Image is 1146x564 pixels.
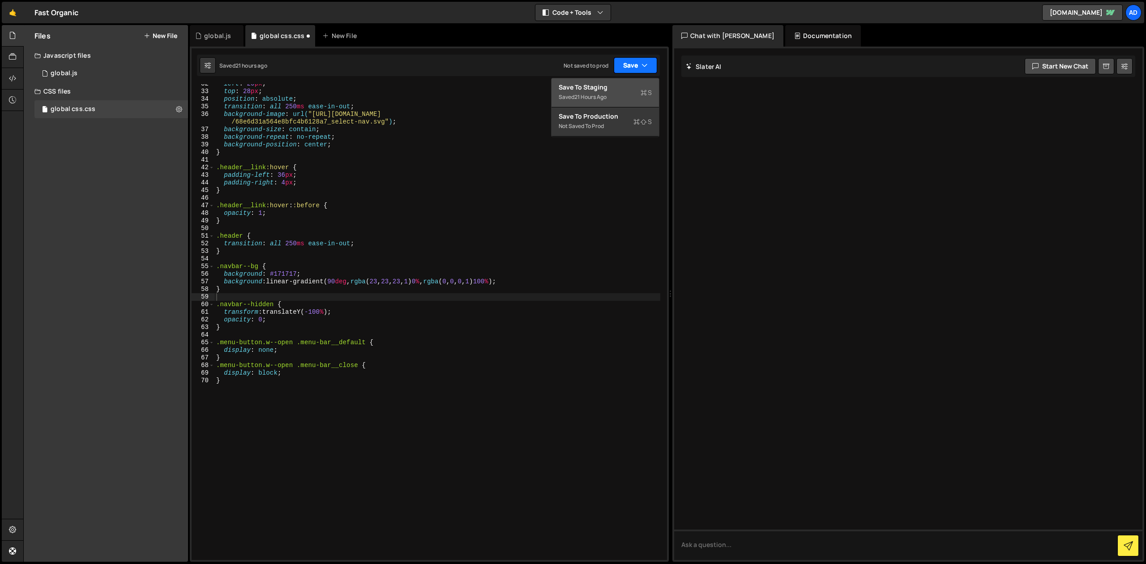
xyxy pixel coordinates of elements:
span: S [633,117,652,126]
div: 68 [192,362,214,369]
div: 59 [192,293,214,301]
div: Not saved to prod [559,121,652,132]
div: 36 [192,111,214,126]
div: global css.css [51,105,95,113]
div: 67 [192,354,214,362]
div: 47 [192,202,214,209]
div: 65 [192,339,214,346]
div: 37 [192,126,214,133]
button: Save [614,57,657,73]
div: 62 [192,316,214,324]
div: 40 [192,149,214,156]
div: 44 [192,179,214,187]
div: 61 [192,308,214,316]
h2: Files [34,31,51,41]
div: 56 [192,270,214,278]
div: CSS files [24,82,188,100]
div: New File [322,31,360,40]
button: New File [144,32,177,39]
div: 69 [192,369,214,377]
div: Save to Production [559,112,652,121]
div: 39 [192,141,214,149]
div: Chat with [PERSON_NAME] [672,25,783,47]
div: 21 hours ago [235,62,267,69]
div: 48 [192,209,214,217]
div: 60 [192,301,214,308]
div: 51 [192,232,214,240]
div: 53 [192,248,214,255]
div: 46 [192,194,214,202]
div: 17318/48054.css [34,100,188,118]
div: 52 [192,240,214,248]
div: Fast Organic [34,7,78,18]
div: Javascript files [24,47,188,64]
h2: Slater AI [686,62,722,71]
div: 34 [192,95,214,103]
div: 43 [192,171,214,179]
span: S [641,88,652,97]
div: 64 [192,331,214,339]
a: [DOMAIN_NAME] [1042,4,1123,21]
div: 57 [192,278,214,286]
div: 32 [192,80,214,88]
button: Save to StagingS Saved21 hours ago [552,78,659,107]
a: ad [1125,4,1142,21]
div: 70 [192,377,214,385]
div: 63 [192,324,214,331]
div: global.js [204,31,231,40]
div: 49 [192,217,214,225]
div: 21 hours ago [574,93,607,101]
div: 45 [192,187,214,194]
button: Start new chat [1025,58,1096,74]
div: Saved [559,92,652,103]
div: 54 [192,255,214,263]
a: 🤙 [2,2,24,23]
div: 17318/48055.js [34,64,188,82]
div: global.js [51,69,77,77]
div: Not saved to prod [564,62,608,69]
button: Code + Tools [535,4,611,21]
div: 50 [192,225,214,232]
div: 33 [192,88,214,95]
div: 38 [192,133,214,141]
div: 42 [192,164,214,171]
div: 35 [192,103,214,111]
div: Save to Staging [559,83,652,92]
button: Save to ProductionS Not saved to prod [552,107,659,137]
div: Saved [219,62,267,69]
div: 66 [192,346,214,354]
div: 58 [192,286,214,293]
div: Documentation [785,25,861,47]
div: 41 [192,156,214,164]
div: 55 [192,263,214,270]
div: global css.css [260,31,304,40]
